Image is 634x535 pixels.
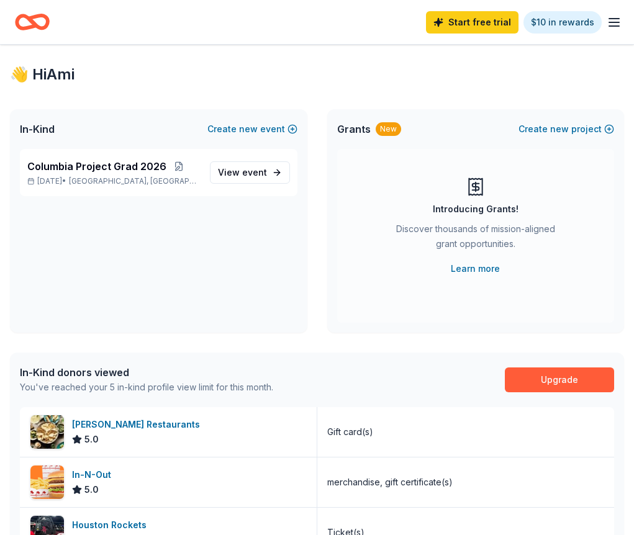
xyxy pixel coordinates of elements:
span: View [218,165,267,180]
div: In-Kind donors viewed [20,365,273,380]
div: Gift card(s) [327,425,373,439]
img: Image for In-N-Out [30,465,64,499]
a: Learn more [451,261,500,276]
div: Discover thousands of mission-aligned grant opportunities. [387,222,565,256]
img: Image for Pappas Restaurants [30,415,64,449]
div: New [376,122,401,136]
span: Columbia Project Grad 2026 [27,159,166,174]
span: event [242,167,267,178]
span: In-Kind [20,122,55,137]
span: 5.0 [84,432,99,447]
a: View event [210,161,290,184]
div: Introducing Grants! [433,202,519,217]
a: Home [15,7,50,37]
span: Grants [337,122,371,137]
p: [DATE] • [27,176,200,186]
span: new [550,122,569,137]
a: Start free trial [426,11,519,34]
div: [PERSON_NAME] Restaurants [72,417,205,432]
button: Createnewevent [207,122,297,137]
div: 👋 Hi Ami [10,65,624,84]
a: Upgrade [505,367,614,392]
button: Createnewproject [519,122,614,137]
span: [GEOGRAPHIC_DATA], [GEOGRAPHIC_DATA] [69,176,200,186]
span: 5.0 [84,482,99,497]
div: Houston Rockets [72,518,152,533]
div: merchandise, gift certificate(s) [327,475,453,490]
a: $10 in rewards [523,11,602,34]
div: In-N-Out [72,467,116,482]
div: You've reached your 5 in-kind profile view limit for this month. [20,380,273,395]
span: new [239,122,258,137]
